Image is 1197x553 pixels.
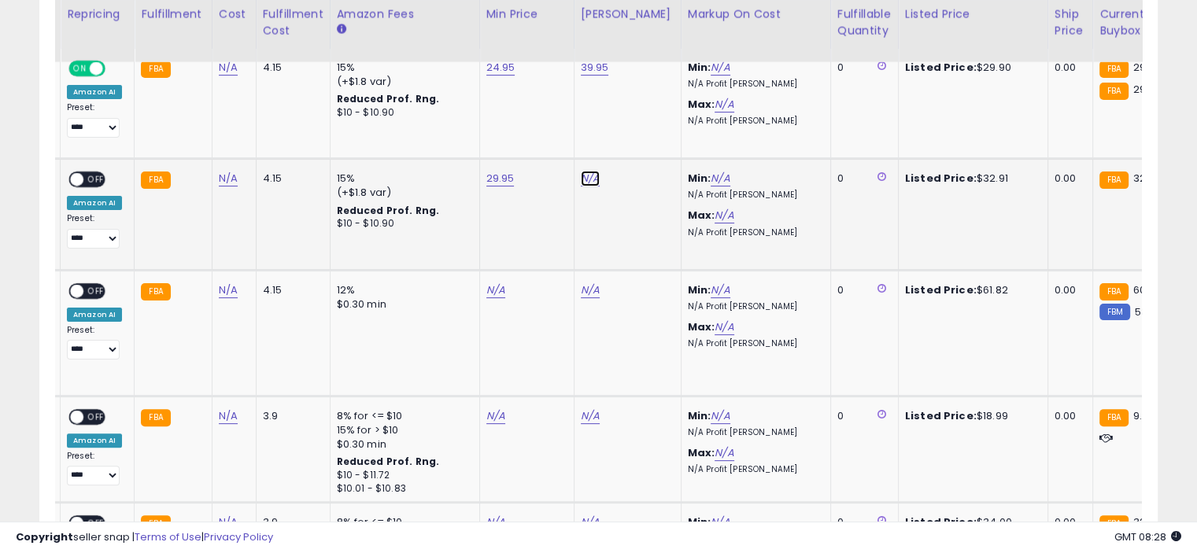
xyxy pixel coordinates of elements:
[905,61,1036,75] div: $29.90
[905,283,1036,297] div: $61.82
[905,409,1036,423] div: $18.99
[715,319,733,335] a: N/A
[688,408,711,423] b: Min:
[711,282,730,298] a: N/A
[263,6,323,39] div: Fulfillment Cost
[905,408,977,423] b: Listed Price:
[1132,82,1161,97] span: 29.89
[219,60,238,76] a: N/A
[219,408,238,424] a: N/A
[581,6,674,23] div: [PERSON_NAME]
[688,190,818,201] p: N/A Profit [PERSON_NAME]
[688,60,711,75] b: Min:
[1099,409,1129,426] small: FBA
[837,409,886,423] div: 0
[337,469,467,482] div: $10 - $11.72
[688,97,715,112] b: Max:
[337,423,467,437] div: 15% for > $10
[337,455,440,468] b: Reduced Prof. Rng.
[581,171,600,186] a: N/A
[337,297,467,312] div: $0.30 min
[67,102,122,138] div: Preset:
[263,283,318,297] div: 4.15
[905,6,1041,23] div: Listed Price
[83,173,109,186] span: OFF
[337,204,440,217] b: Reduced Prof. Rng.
[688,208,715,223] b: Max:
[581,60,609,76] a: 39.95
[141,61,170,78] small: FBA
[337,92,440,105] b: Reduced Prof. Rng.
[1055,409,1081,423] div: 0.00
[486,6,567,23] div: Min Price
[337,409,467,423] div: 8% for <= $10
[715,208,733,223] a: N/A
[1099,171,1129,189] small: FBA
[905,171,977,186] b: Listed Price:
[141,6,205,23] div: Fulfillment
[337,283,467,297] div: 12%
[141,409,170,426] small: FBA
[337,186,467,200] div: (+$1.8 var)
[711,60,730,76] a: N/A
[337,23,346,37] small: Amazon Fees.
[263,409,318,423] div: 3.9
[905,171,1036,186] div: $32.91
[688,282,711,297] b: Min:
[219,6,249,23] div: Cost
[486,60,515,76] a: 24.95
[688,445,715,460] b: Max:
[1132,408,1155,423] span: 9.98
[263,171,318,186] div: 4.15
[1099,6,1180,39] div: Current Buybox Price
[1099,304,1130,320] small: FBM
[905,60,977,75] b: Listed Price:
[16,529,73,544] strong: Copyright
[135,529,201,544] a: Terms of Use
[219,171,238,186] a: N/A
[141,171,170,189] small: FBA
[337,482,467,496] div: $10.01 - $10.83
[70,62,90,76] span: ON
[337,61,467,75] div: 15%
[837,6,892,39] div: Fulfillable Quantity
[1132,60,1161,75] span: 29.89
[486,171,515,186] a: 29.95
[103,62,128,76] span: OFF
[337,6,473,23] div: Amazon Fees
[1132,282,1158,297] span: 60.13
[337,171,467,186] div: 15%
[688,79,818,90] p: N/A Profit [PERSON_NAME]
[688,338,818,349] p: N/A Profit [PERSON_NAME]
[837,283,886,297] div: 0
[1055,6,1086,39] div: Ship Price
[1134,304,1162,319] span: 53.89
[688,319,715,334] b: Max:
[263,61,318,75] div: 4.15
[715,97,733,112] a: N/A
[688,171,711,186] b: Min:
[1055,283,1081,297] div: 0.00
[337,217,467,230] div: $10 - $10.90
[688,301,818,312] p: N/A Profit [PERSON_NAME]
[486,408,505,424] a: N/A
[67,213,122,249] div: Preset:
[141,283,170,300] small: FBA
[83,410,109,423] span: OFF
[1055,171,1081,186] div: 0.00
[219,282,238,298] a: N/A
[837,171,886,186] div: 0
[486,282,505,298] a: N/A
[67,433,122,448] div: Amazon AI
[581,408,600,424] a: N/A
[337,437,467,452] div: $0.30 min
[67,308,122,322] div: Amazon AI
[688,464,818,475] p: N/A Profit [PERSON_NAME]
[67,451,122,486] div: Preset:
[67,6,127,23] div: Repricing
[688,6,824,23] div: Markup on Cost
[688,427,818,438] p: N/A Profit [PERSON_NAME]
[688,227,818,238] p: N/A Profit [PERSON_NAME]
[1132,171,1158,186] span: 32.91
[67,85,122,99] div: Amazon AI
